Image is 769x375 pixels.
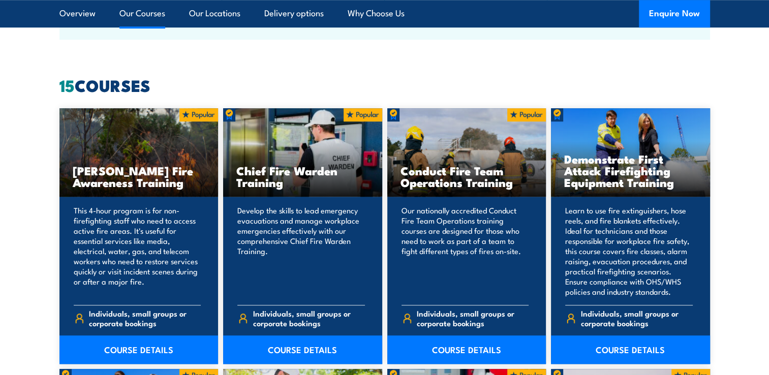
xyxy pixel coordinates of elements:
[74,205,201,297] p: This 4-hour program is for non-firefighting staff who need to access active fire areas. It's usef...
[551,335,710,364] a: COURSE DETAILS
[237,205,365,297] p: Develop the skills to lead emergency evacuations and manage workplace emergencies effectively wit...
[59,335,219,364] a: COURSE DETAILS
[401,165,533,188] h3: Conduct Fire Team Operations Training
[564,153,697,188] h3: Demonstrate First Attack Firefighting Equipment Training
[73,165,205,188] h3: [PERSON_NAME] Fire Awareness Training
[253,308,365,328] span: Individuals, small groups or corporate bookings
[402,205,529,297] p: Our nationally accredited Conduct Fire Team Operations training courses are designed for those wh...
[417,308,529,328] span: Individuals, small groups or corporate bookings
[59,72,75,98] strong: 15
[387,335,546,364] a: COURSE DETAILS
[581,308,693,328] span: Individuals, small groups or corporate bookings
[89,308,201,328] span: Individuals, small groups or corporate bookings
[223,335,382,364] a: COURSE DETAILS
[236,165,369,188] h3: Chief Fire Warden Training
[565,205,693,297] p: Learn to use fire extinguishers, hose reels, and fire blankets effectively. Ideal for technicians...
[59,78,710,92] h2: COURSES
